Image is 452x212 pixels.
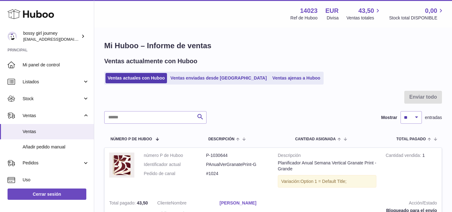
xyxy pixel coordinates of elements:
[110,137,152,141] span: número P de Huboo
[278,160,376,172] div: Planificador Anual Semana Vertical Granate Print - Grande
[220,200,282,206] a: [PERSON_NAME]
[291,200,437,208] strong: Acción/Estado
[105,73,167,83] a: Ventas actuales con Huboo
[168,73,269,83] a: Ventas enviadas desde [GEOGRAPHIC_DATA]
[23,62,89,68] span: Mi panel de control
[8,32,17,41] img: paoladearcodigital@gmail.com
[23,30,80,42] div: bossy girl journey
[23,79,83,85] span: Listados
[23,113,83,119] span: Ventas
[8,189,86,200] a: Cerrar sesión
[425,7,437,15] span: 0,00
[389,15,444,21] span: Stock total DISPONIBLE
[347,15,381,21] span: Ventas totales
[144,153,206,158] dt: número P de Huboo
[425,115,442,121] span: entradas
[358,7,374,15] span: 43,50
[23,129,89,135] span: Ventas
[23,160,83,166] span: Pedidos
[327,15,339,21] div: Divisa
[206,171,269,177] dd: #1024
[300,7,318,15] strong: 14023
[23,144,89,150] span: Añadir pedido manual
[206,153,269,158] dd: P-1030644
[104,41,442,51] h1: Mi Huboo – Informe de ventas
[386,153,422,159] strong: Cantidad vendida
[109,200,137,207] strong: Total pagado
[206,162,269,168] dd: PAnualVerGranatePrint-G
[326,7,339,15] strong: EUR
[278,175,376,188] div: Variación:
[144,162,206,168] dt: Identificador actual
[157,200,171,205] span: Cliente
[208,137,234,141] span: Descripción
[396,137,426,141] span: Total pagado
[23,37,92,42] span: [EMAIL_ADDRESS][DOMAIN_NAME]
[137,200,148,205] span: 43,50
[295,137,336,141] span: Cantidad ASIGNADA
[144,171,206,177] dt: Pedido de canal
[381,148,442,196] td: 1
[290,15,317,21] div: Ref de Huboo
[23,96,83,102] span: Stock
[104,57,197,65] h2: Ventas actualmente con Huboo
[300,179,347,184] span: Option 1 = Default Title;
[270,73,323,83] a: Ventas ajenas a Huboo
[109,153,134,178] img: 57_ef21d74b-a139-4395-be9e-7bd555b7ccf1.png
[381,115,397,121] label: Mostrar
[389,7,444,21] a: 0,00 Stock total DISPONIBLE
[23,177,89,183] span: Uso
[278,153,376,160] strong: Descripción
[347,7,381,21] a: 43,50 Ventas totales
[157,200,220,208] dt: Nombre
